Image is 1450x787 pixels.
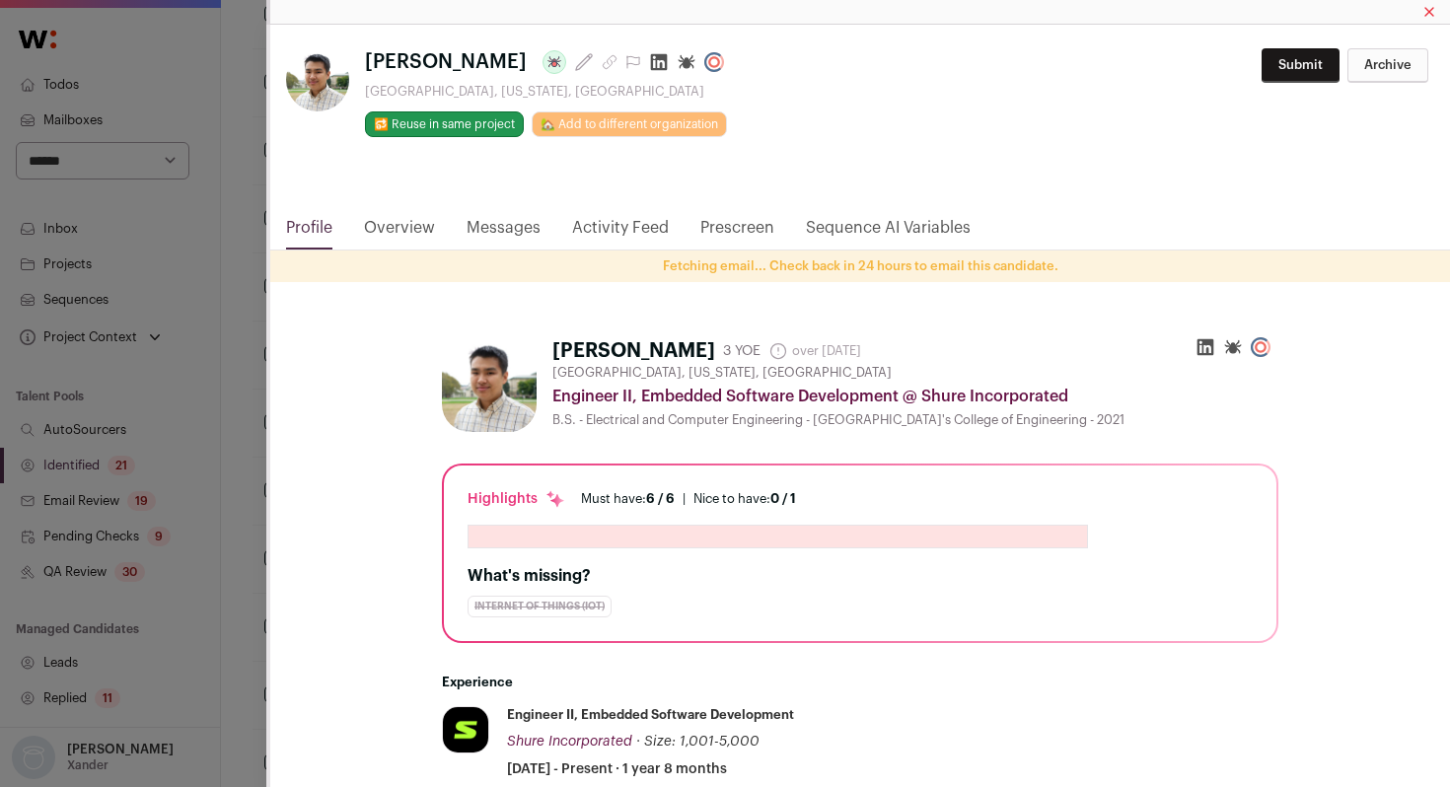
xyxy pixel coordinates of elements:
a: Sequence AI Variables [806,216,971,250]
a: Profile [286,216,332,250]
a: Messages [467,216,541,250]
span: · Size: 1,001-5,000 [636,735,760,749]
img: a80198c72938294acb174650461d0fc08bdb3e2c3dc14585203e91e2c57e6ef6 [286,48,349,111]
a: Prescreen [700,216,774,250]
span: Shure Incorporated [507,735,632,749]
div: B.S. - Electrical and Computer Engineering - [GEOGRAPHIC_DATA]'s College of Engineering - 2021 [552,412,1278,428]
h2: What's missing? [468,564,1253,588]
div: Must have: [581,491,675,507]
span: [PERSON_NAME] [365,48,527,76]
div: [GEOGRAPHIC_DATA], [US_STATE], [GEOGRAPHIC_DATA] [365,84,732,100]
div: Highlights [468,489,565,509]
a: Overview [364,216,435,250]
div: Engineer II, Embedded Software Development @ Shure Incorporated [552,385,1278,408]
a: Activity Feed [572,216,669,250]
img: e8ffc47ae734356dbf6f3dfb5ef48ffa21c54c2cff9c1646a6e7514f831f0376.jpg [443,707,488,752]
h1: [PERSON_NAME] [552,337,715,365]
button: Archive [1347,48,1428,83]
ul: | [581,491,796,507]
div: Nice to have: [693,491,796,507]
div: Internet of Things (IoT) [468,596,612,617]
img: a80198c72938294acb174650461d0fc08bdb3e2c3dc14585203e91e2c57e6ef6 [442,337,537,432]
span: [GEOGRAPHIC_DATA], [US_STATE], [GEOGRAPHIC_DATA] [552,365,892,381]
span: 6 / 6 [646,492,675,505]
div: Engineer II, Embedded Software Development [507,706,794,724]
span: [DATE] - Present · 1 year 8 months [507,759,727,779]
span: over [DATE] [768,341,861,361]
span: 0 / 1 [770,492,796,505]
button: 🔂 Reuse in same project [365,111,524,137]
div: 3 YOE [723,341,761,361]
h2: Experience [442,675,1278,690]
p: Fetching email... Check back in 24 hours to email this candidate. [270,258,1450,274]
button: Submit [1262,48,1340,83]
a: 🏡 Add to different organization [532,111,727,137]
